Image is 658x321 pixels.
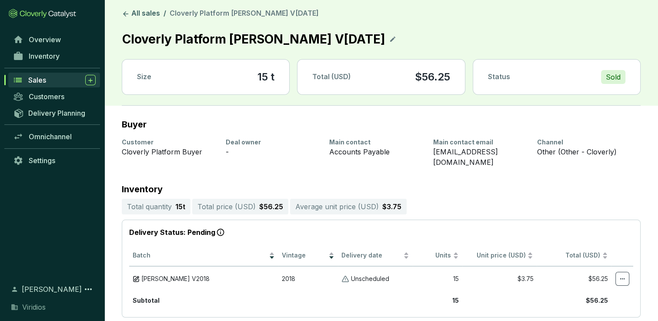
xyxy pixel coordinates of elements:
[9,89,100,104] a: Customers
[278,266,338,291] td: 2018
[133,251,267,260] span: Batch
[537,266,611,291] td: $56.25
[338,245,412,267] th: Delivery date
[120,9,162,19] a: All sales
[29,92,64,101] span: Customers
[122,147,215,157] div: Cloverly Platform Buyer
[127,201,172,212] p: Total quantity
[133,275,140,283] img: draft
[382,201,401,212] p: $3.75
[433,138,527,147] div: Main contact email
[9,32,100,47] a: Overview
[28,109,85,117] span: Delivery Planning
[341,251,401,260] span: Delivery date
[8,73,100,87] a: Sales
[351,275,389,283] p: Unscheduled
[586,297,608,304] b: $56.25
[22,284,82,294] span: [PERSON_NAME]
[29,132,72,141] span: Omnichannel
[488,72,510,82] p: Status
[226,147,319,157] div: -
[537,147,630,157] div: Other (Other - Cloverly)
[170,9,319,17] span: Cloverly Platform [PERSON_NAME] V[DATE]
[9,129,100,144] a: Omnichannel
[122,120,147,129] h2: Buyer
[452,297,459,304] b: 15
[415,70,450,84] p: $56.25
[29,35,61,44] span: Overview
[175,201,185,212] p: 15 t
[257,70,274,84] section: 15 t
[122,30,386,49] p: Cloverly Platform [PERSON_NAME] V[DATE]
[462,266,537,291] td: $3.75
[29,156,55,165] span: Settings
[164,9,166,19] li: /
[295,201,379,212] p: Average unit price ( USD )
[537,138,630,147] div: Channel
[141,275,210,283] span: [PERSON_NAME] V2018
[226,138,319,147] div: Deal owner
[329,147,423,157] div: Accounts Payable
[28,76,46,84] span: Sales
[29,52,60,60] span: Inventory
[413,266,462,291] td: 15
[282,251,327,260] span: Vintage
[22,302,46,312] span: Viridios
[341,275,349,283] img: Unscheduled
[129,227,633,238] p: Delivery Status: Pending
[329,138,423,147] div: Main contact
[413,245,462,267] th: Units
[122,138,215,147] div: Customer
[312,72,351,81] span: Total (USD)
[9,49,100,64] a: Inventory
[133,297,160,304] b: Subtotal
[476,251,525,259] span: Unit price (USD)
[9,153,100,168] a: Settings
[565,251,600,259] span: Total (USD)
[278,245,338,267] th: Vintage
[433,147,527,167] div: [EMAIL_ADDRESS][DOMAIN_NAME]
[197,201,256,212] p: Total price ( USD )
[416,251,451,260] span: Units
[9,106,100,120] a: Delivery Planning
[137,72,151,82] p: Size
[129,245,278,267] th: Batch
[259,201,283,212] p: $56.25
[122,185,641,194] p: Inventory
